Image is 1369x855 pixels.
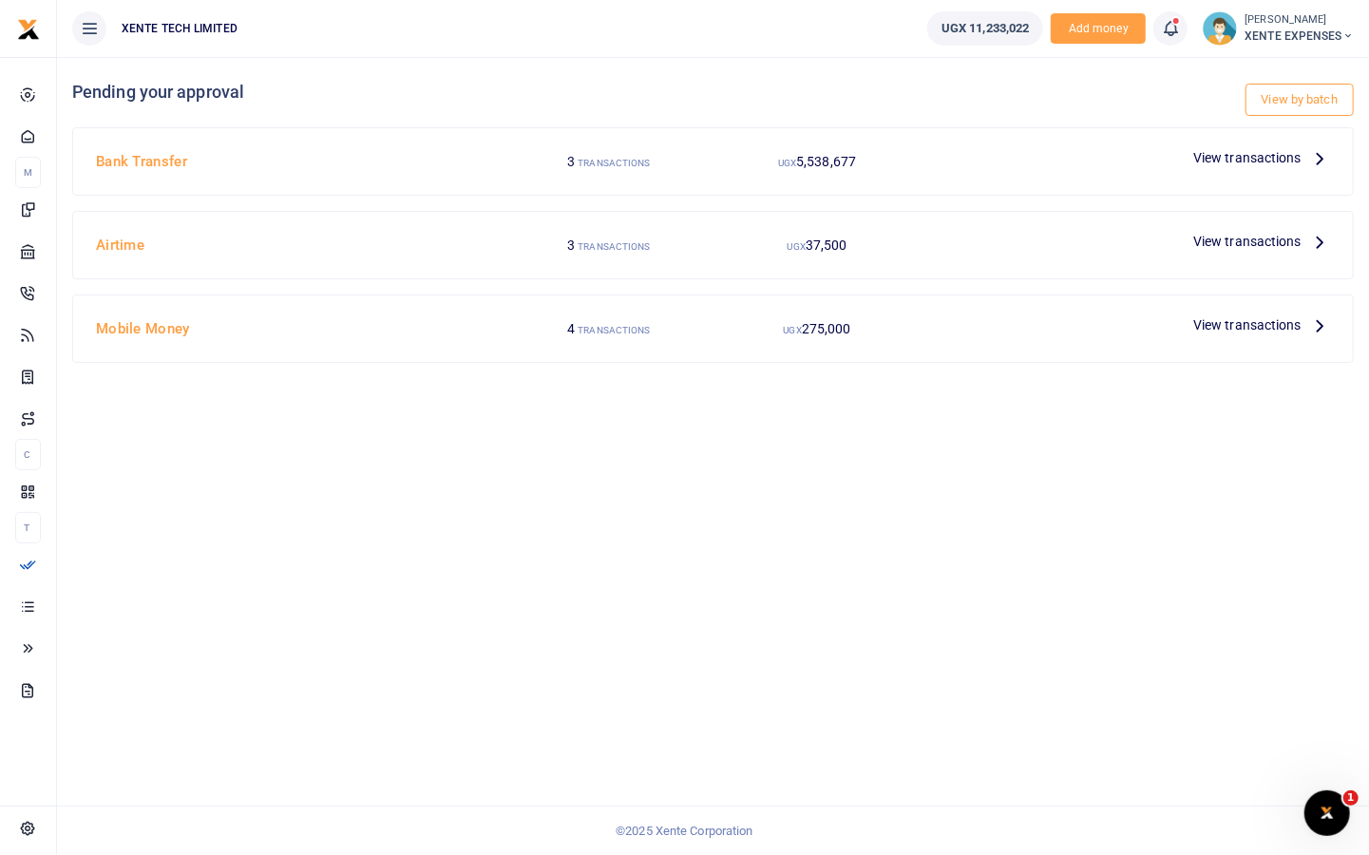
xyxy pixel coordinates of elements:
span: XENTE TECH LIMITED [114,20,245,37]
span: Add money [1051,13,1146,45]
iframe: Intercom live chat [1304,790,1350,836]
img: profile-user [1203,11,1237,46]
small: UGX [788,241,806,252]
small: [PERSON_NAME] [1245,12,1354,28]
h4: Mobile Money [96,318,497,339]
a: Add money [1051,20,1146,34]
small: TRANSACTIONS [578,325,650,335]
small: TRANSACTIONS [578,241,650,252]
span: View transactions [1193,147,1302,168]
span: XENTE EXPENSES [1245,28,1354,45]
span: 3 [567,237,575,253]
li: T [15,512,41,543]
li: M [15,157,41,188]
span: 275,000 [802,321,851,336]
a: profile-user [PERSON_NAME] XENTE EXPENSES [1203,11,1354,46]
span: 4 [567,321,575,336]
span: View transactions [1193,231,1302,252]
span: 1 [1343,790,1359,806]
li: C [15,439,41,470]
h4: Pending your approval [72,82,1354,103]
a: UGX 11,233,022 [927,11,1043,46]
span: 5,538,677 [796,154,856,169]
li: Toup your wallet [1051,13,1146,45]
small: UGX [778,158,796,168]
small: TRANSACTIONS [578,158,650,168]
a: logo-small logo-large logo-large [17,21,40,35]
h4: Airtime [96,235,497,256]
span: UGX 11,233,022 [941,19,1029,38]
li: Wallet ballance [920,11,1051,46]
img: logo-small [17,18,40,41]
h4: Bank Transfer [96,151,497,172]
a: View by batch [1245,84,1354,116]
span: View transactions [1193,314,1302,335]
span: 37,500 [806,237,847,253]
span: 3 [567,154,575,169]
small: UGX [784,325,802,335]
